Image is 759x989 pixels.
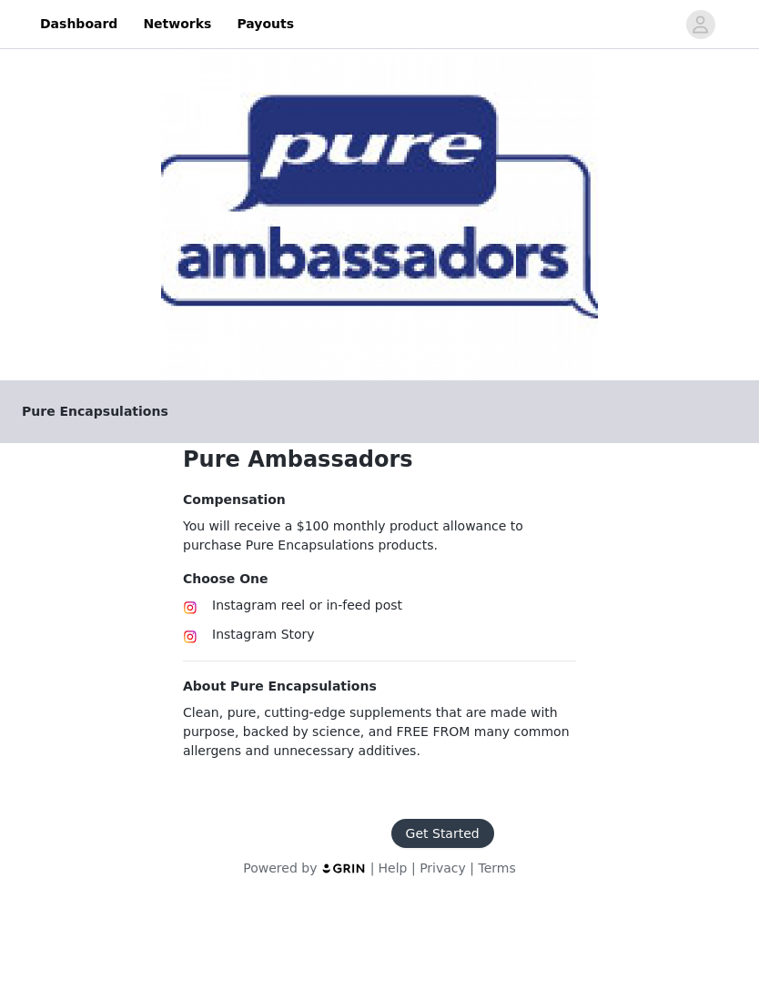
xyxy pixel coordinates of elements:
a: Payouts [226,4,305,45]
img: logo [321,863,367,874]
img: Instagram Icon [183,630,197,644]
a: Networks [132,4,222,45]
img: Instagram Icon [183,600,197,615]
span: Powered by [243,861,317,875]
span: Pure Encapsulations [22,402,168,421]
span: | [411,861,416,875]
img: campaign image [161,53,598,380]
h4: About Pure Encapsulations [183,677,576,696]
p: Clean, pure, cutting-edge supplements that are made with purpose, backed by science, and FREE FRO... [183,703,576,761]
span: | [370,861,375,875]
a: Terms [478,861,515,875]
a: Dashboard [29,4,128,45]
a: Privacy [420,861,466,875]
div: avatar [692,10,709,39]
span: Instagram reel or in-feed post [212,598,402,612]
button: Get Started [391,819,494,848]
h4: Choose One [183,570,576,589]
span: | [470,861,474,875]
h4: Compensation [183,490,576,510]
p: You will receive a $100 monthly product allowance to purchase Pure Encapsulations products. [183,517,576,555]
h1: Pure Ambassadors [183,443,576,476]
a: Help [379,861,408,875]
span: Instagram Story [212,627,315,641]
